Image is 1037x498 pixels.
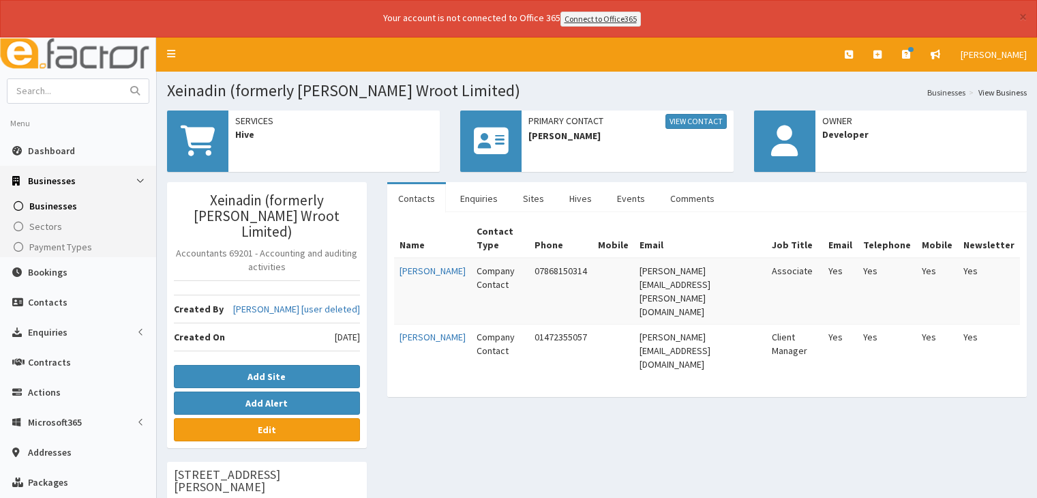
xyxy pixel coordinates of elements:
[665,114,727,129] a: View Contact
[174,303,224,315] b: Created By
[823,324,858,377] td: Yes
[449,184,509,213] a: Enquiries
[174,331,225,343] b: Created On
[28,416,82,428] span: Microsoft365
[766,324,823,377] td: Client Manager
[958,219,1020,258] th: Newsletter
[174,469,360,493] h3: [STREET_ADDRESS][PERSON_NAME]
[28,476,68,488] span: Packages
[766,258,823,325] td: Associate
[822,128,1020,141] span: Developer
[961,48,1027,61] span: [PERSON_NAME]
[400,265,466,277] a: [PERSON_NAME]
[965,87,1027,98] li: View Business
[916,219,958,258] th: Mobile
[858,324,916,377] td: Yes
[28,296,67,308] span: Contacts
[471,258,529,325] td: Company Contact
[858,258,916,325] td: Yes
[592,219,634,258] th: Mobile
[174,246,360,274] p: Accountants 69201 - Accounting and auditing activities
[29,241,92,253] span: Payment Types
[174,418,360,441] a: Edit
[659,184,725,213] a: Comments
[28,446,72,458] span: Addresses
[529,219,592,258] th: Phone
[3,196,156,216] a: Businesses
[335,330,360,344] span: [DATE]
[512,184,555,213] a: Sites
[927,87,965,98] a: Businesses
[174,192,360,239] h3: Xeinadin (formerly [PERSON_NAME] Wroot Limited)
[958,258,1020,325] td: Yes
[167,82,1027,100] h1: Xeinadin (formerly [PERSON_NAME] Wroot Limited)
[174,392,360,415] button: Add Alert
[958,324,1020,377] td: Yes
[822,114,1020,128] span: Owner
[529,324,592,377] td: 01472355057
[245,397,288,409] b: Add Alert
[394,219,471,258] th: Name
[233,302,360,316] a: [PERSON_NAME] [user deleted]
[247,370,286,383] b: Add Site
[858,219,916,258] th: Telephone
[560,12,641,27] a: Connect to Office365
[29,220,62,233] span: Sectors
[3,216,156,237] a: Sectors
[400,331,466,343] a: [PERSON_NAME]
[28,386,61,398] span: Actions
[634,324,766,377] td: [PERSON_NAME][EMAIL_ADDRESS][DOMAIN_NAME]
[606,184,656,213] a: Events
[634,219,766,258] th: Email
[471,324,529,377] td: Company Contact
[471,219,529,258] th: Contact Type
[558,184,603,213] a: Hives
[823,258,858,325] td: Yes
[916,324,958,377] td: Yes
[3,237,156,257] a: Payment Types
[28,266,67,278] span: Bookings
[766,219,823,258] th: Job Title
[29,200,77,212] span: Businesses
[528,129,726,143] span: [PERSON_NAME]
[28,175,76,187] span: Businesses
[916,258,958,325] td: Yes
[235,114,433,128] span: Services
[28,356,71,368] span: Contracts
[823,219,858,258] th: Email
[7,79,122,103] input: Search...
[113,11,911,27] div: Your account is not connected to Office 365
[634,258,766,325] td: [PERSON_NAME][EMAIL_ADDRESS][PERSON_NAME][DOMAIN_NAME]
[235,128,433,141] span: Hive
[387,184,446,213] a: Contacts
[528,114,726,129] span: Primary Contact
[529,258,592,325] td: 07868150314
[258,424,276,436] b: Edit
[950,38,1037,72] a: [PERSON_NAME]
[28,145,75,157] span: Dashboard
[1019,10,1027,24] button: ×
[28,326,67,338] span: Enquiries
